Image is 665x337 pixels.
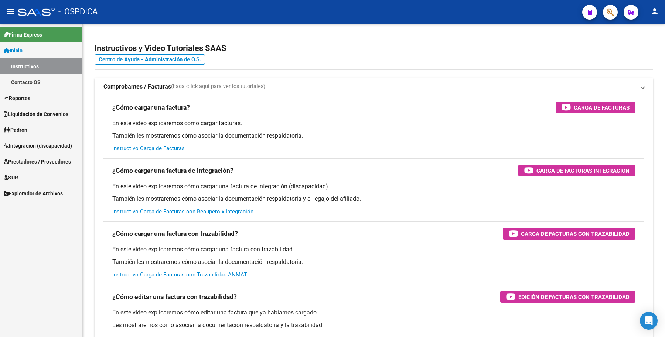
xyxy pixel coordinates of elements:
[4,158,71,166] span: Prestadores / Proveedores
[171,83,265,91] span: (haga click aquí para ver los tutoriales)
[650,7,659,16] mat-icon: person
[640,312,658,330] div: Open Intercom Messenger
[4,189,63,197] span: Explorador de Archivos
[556,102,635,113] button: Carga de Facturas
[112,132,635,140] p: También les mostraremos cómo asociar la documentación respaldatoria.
[112,182,635,190] p: En este video explicaremos cómo cargar una factura de integración (discapacidad).
[95,41,653,55] h2: Instructivos y Video Tutoriales SAAS
[4,110,68,118] span: Liquidación de Convenios
[500,291,635,303] button: Edición de Facturas con Trazabilidad
[112,292,237,302] h3: ¿Cómo editar una factura con trazabilidad?
[6,7,15,16] mat-icon: menu
[112,165,233,176] h3: ¿Cómo cargar una factura de integración?
[4,142,72,150] span: Integración (discapacidad)
[4,47,23,55] span: Inicio
[112,321,635,329] p: Les mostraremos cómo asociar la documentación respaldatoria y la trazabilidad.
[574,103,630,112] span: Carga de Facturas
[112,195,635,203] p: También les mostraremos cómo asociar la documentación respaldatoria y el legajo del afiliado.
[518,292,630,302] span: Edición de Facturas con Trazabilidad
[95,54,205,65] a: Centro de Ayuda - Administración de O.S.
[112,102,190,113] h3: ¿Cómo cargar una factura?
[4,173,18,182] span: SUR
[95,78,653,96] mat-expansion-panel-header: Comprobantes / Facturas(haga click aquí para ver los tutoriales)
[536,166,630,175] span: Carga de Facturas Integración
[103,83,171,91] strong: Comprobantes / Facturas
[4,31,42,39] span: Firma Express
[112,258,635,266] p: También les mostraremos cómo asociar la documentación respaldatoria.
[503,228,635,240] button: Carga de Facturas con Trazabilidad
[112,208,253,215] a: Instructivo Carga de Facturas con Recupero x Integración
[112,309,635,317] p: En este video explicaremos cómo editar una factura que ya habíamos cargado.
[112,119,635,127] p: En este video explicaremos cómo cargar facturas.
[58,4,98,20] span: - OSPDICA
[112,228,238,239] h3: ¿Cómo cargar una factura con trazabilidad?
[112,271,247,278] a: Instructivo Carga de Facturas con Trazabilidad ANMAT
[4,126,27,134] span: Padrón
[4,94,30,102] span: Reportes
[112,245,635,254] p: En este video explicaremos cómo cargar una factura con trazabilidad.
[112,145,185,152] a: Instructivo Carga de Facturas
[521,229,630,238] span: Carga de Facturas con Trazabilidad
[518,165,635,176] button: Carga de Facturas Integración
